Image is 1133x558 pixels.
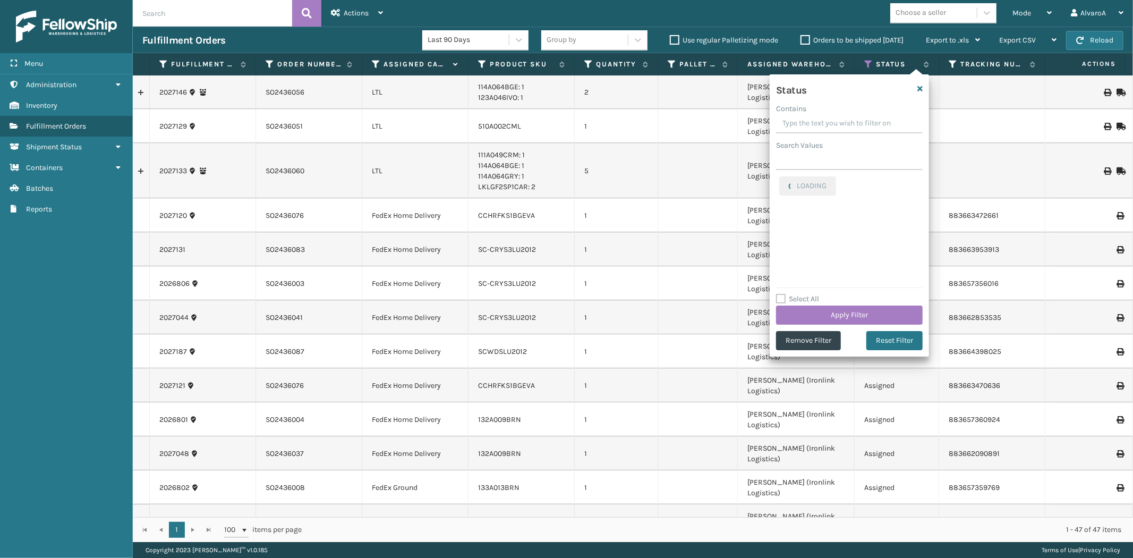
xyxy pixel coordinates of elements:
a: 883657359769 [949,483,1000,492]
a: SC-CRYS3LU2012 [478,313,536,322]
i: Print BOL [1104,167,1110,175]
label: Assigned Warehouse [747,60,834,69]
a: 114A064BGE: 1 [478,161,524,170]
a: 2027133 [159,166,187,176]
td: FedEx Home Delivery [362,267,468,301]
label: Search Values [776,140,823,151]
div: Group by [547,35,576,46]
a: 2026802 [159,483,190,493]
input: Type the text you wish to filter on [776,114,923,133]
a: 2026801 [159,415,188,425]
label: Orders to be shipped [DATE] [800,36,904,45]
td: 1 [575,233,658,267]
a: CCHRFKS1BGEVA [478,381,535,390]
h4: Status [776,81,807,97]
img: logo [16,11,117,43]
i: Print Label [1117,450,1123,458]
td: SO2436060 [256,143,362,199]
i: Print Label [1117,246,1123,253]
span: Batches [26,184,53,193]
p: Copyright 2023 [PERSON_NAME]™ v 1.0.185 [146,542,268,558]
label: Fulfillment Order Id [171,60,235,69]
td: Assigned [855,505,939,539]
a: 123A046IVO: 1 [478,93,523,102]
a: Terms of Use [1042,546,1078,554]
td: FedEx Home Delivery [362,335,468,369]
td: FedEx Home Delivery [362,233,468,267]
td: [PERSON_NAME] (Ironlink Logistics) [738,199,855,233]
a: 883664398025 [949,347,1001,356]
label: Assigned Carrier Service [384,60,448,69]
td: SO2436041 [256,301,362,335]
td: SO2436076 [256,199,362,233]
a: 2027131 [159,244,185,255]
span: Shipment Status [26,142,82,151]
div: 1 - 47 of 47 items [317,525,1121,535]
a: SC-CRYS3LU2012 [478,245,536,254]
span: Actions [344,9,369,18]
a: 114A064BGE: 1 [478,82,524,91]
span: Export CSV [999,36,1036,45]
a: 2027129 [159,121,187,132]
td: [PERSON_NAME] (Ironlink Logistics) [738,471,855,505]
td: FedEx Ground [362,505,468,539]
a: 111A049CRM: 1 [478,150,525,159]
a: CCHRFKS1BGEVA [478,211,535,220]
span: Mode [1012,9,1031,18]
i: Mark as Shipped [1117,89,1123,96]
td: [PERSON_NAME] (Ironlink Logistics) [738,335,855,369]
a: 883663953913 [949,245,999,254]
td: [PERSON_NAME] (Ironlink Logistics) [738,437,855,471]
a: 2027146 [159,87,187,98]
i: Print BOL [1104,89,1110,96]
a: 883663472661 [949,211,999,220]
a: 133A013BRN [478,483,519,492]
a: SC-CRYS3LU2012 [478,279,536,288]
td: FedEx Home Delivery [362,301,468,335]
a: 132A009BRN [478,449,521,458]
label: Select All [776,294,819,303]
a: 2027121 [159,381,185,391]
i: Print Label [1117,416,1123,424]
a: Privacy Policy [1080,546,1120,554]
td: SO2436003 [256,267,362,301]
label: Contains [776,103,806,114]
a: 883657360924 [949,415,1000,424]
td: SO2436087 [256,335,362,369]
td: SO2436076 [256,369,362,403]
span: Fulfillment Orders [26,122,86,131]
a: 2027044 [159,312,189,323]
div: Last 90 Days [428,35,510,46]
span: items per page [224,522,302,538]
td: [PERSON_NAME] (Ironlink Logistics) [738,267,855,301]
a: 2026806 [159,278,190,289]
span: Administration [26,80,76,89]
i: Mark as Shipped [1117,167,1123,175]
i: Print Label [1117,382,1123,390]
td: FedEx Home Delivery [362,369,468,403]
label: Quantity [596,60,637,69]
td: 1 [575,335,658,369]
td: Assigned [855,369,939,403]
td: [PERSON_NAME] (Ironlink Logistics) [738,143,855,199]
td: Assigned [855,437,939,471]
button: Apply Filter [776,306,923,325]
span: Actions [1049,55,1122,73]
td: SO2436083 [256,233,362,267]
td: FedEx Home Delivery [362,403,468,437]
a: 510A002CML [478,122,521,131]
td: [PERSON_NAME] (Ironlink Logistics) [738,75,855,109]
td: FedEx Home Delivery [362,199,468,233]
td: LTL [362,109,468,143]
td: [PERSON_NAME] (Ironlink Logistics) [738,505,855,539]
td: Assigned [855,403,939,437]
td: LTL [362,75,468,109]
label: Pallet Name [679,60,717,69]
td: [PERSON_NAME] (Ironlink Logistics) [738,109,855,143]
span: Containers [26,163,63,172]
td: [PERSON_NAME] (Ironlink Logistics) [738,369,855,403]
a: 1 [169,522,185,538]
a: 132A009BRN [478,415,521,424]
a: 2026798 [159,517,189,527]
a: 883662853535 [949,313,1001,322]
